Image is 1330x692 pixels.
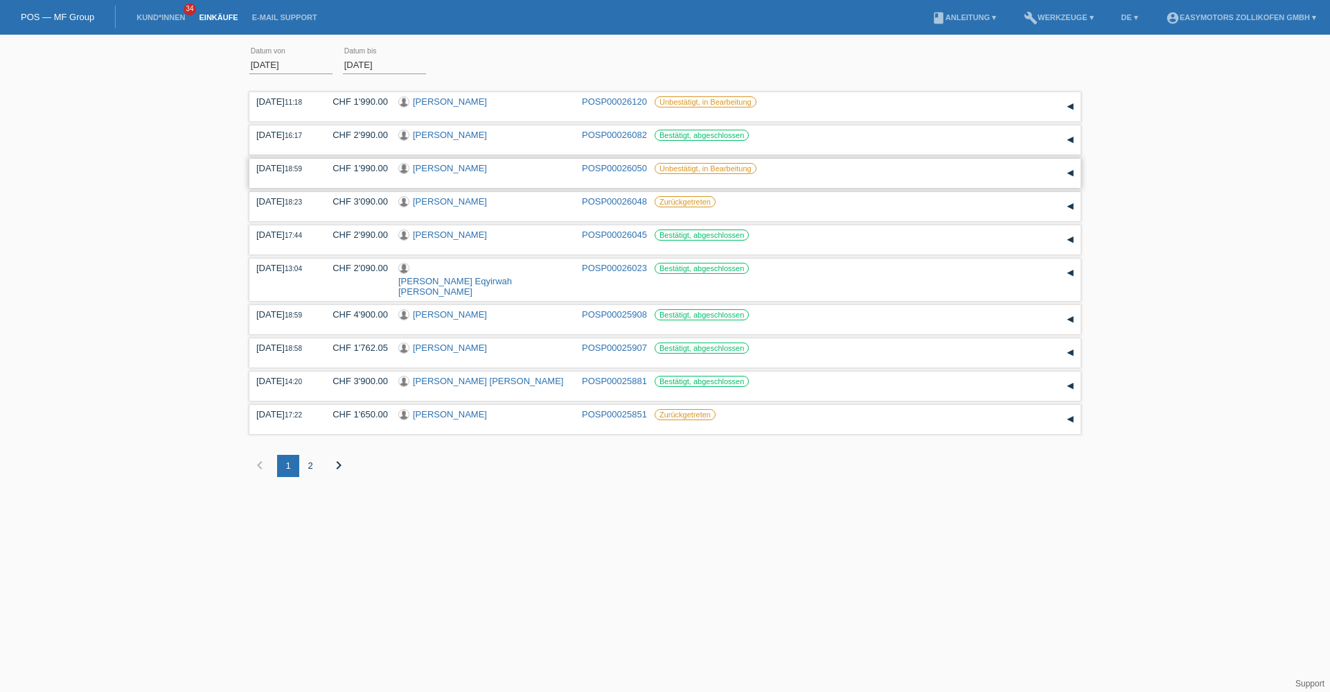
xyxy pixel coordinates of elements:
a: [PERSON_NAME] [413,163,487,173]
a: [PERSON_NAME] [413,230,487,240]
a: Kund*innen [130,13,192,21]
i: chevron_right [330,457,347,474]
span: 18:59 [285,165,302,173]
a: Support [1295,679,1324,689]
span: 34 [184,3,196,15]
div: [DATE] [256,96,312,107]
div: auf-/zuklappen [1060,309,1081,330]
span: 13:04 [285,265,302,273]
div: [DATE] [256,230,312,240]
div: auf-/zuklappen [1060,230,1081,250]
div: auf-/zuklappen [1060,163,1081,184]
span: 18:59 [285,311,302,319]
a: [PERSON_NAME] [413,130,487,140]
div: CHF 2'990.00 [322,230,388,240]
div: auf-/zuklappen [1060,263,1081,284]
label: Bestätigt, abgeschlossen [655,130,749,141]
div: auf-/zuklappen [1060,409,1081,430]
div: CHF 1'762.05 [322,343,388,353]
i: build [1024,11,1038,25]
div: auf-/zuklappen [1060,376,1081,397]
span: 14:20 [285,378,302,386]
a: POSP00025907 [582,343,647,353]
a: POSP00026023 [582,263,647,273]
div: CHF 3'900.00 [322,376,388,386]
div: 2 [299,455,321,477]
label: Bestätigt, abgeschlossen [655,230,749,241]
i: account_circle [1166,11,1180,25]
span: 16:17 [285,132,302,139]
a: POSP00026120 [582,96,647,107]
a: E-Mail Support [245,13,324,21]
a: [PERSON_NAME] [413,96,487,107]
a: [PERSON_NAME] [413,409,487,419]
a: [PERSON_NAME] Eqyirwah [PERSON_NAME] [398,276,512,297]
label: Zurückgetreten [655,196,716,207]
div: auf-/zuklappen [1060,196,1081,217]
i: chevron_left [251,457,268,474]
a: account_circleEasymotors Zollikofen GmbH ▾ [1159,13,1323,21]
div: CHF 3'090.00 [322,196,388,207]
div: CHF 2'990.00 [322,130,388,140]
a: POSP00025851 [582,409,647,419]
span: 18:58 [285,345,302,352]
a: [PERSON_NAME] [PERSON_NAME] [413,376,563,386]
div: auf-/zuklappen [1060,130,1081,150]
div: [DATE] [256,309,312,320]
div: 1 [277,455,299,477]
i: book [932,11,946,25]
a: Einkäufe [192,13,245,21]
span: 18:23 [285,198,302,206]
span: 17:44 [285,232,302,239]
a: buildWerkzeuge ▾ [1017,13,1101,21]
a: POSP00025881 [582,376,647,386]
label: Bestätigt, abgeschlossen [655,263,749,274]
a: [PERSON_NAME] [413,196,487,207]
label: Unbestätigt, in Bearbeitung [655,96,756,107]
div: [DATE] [256,409,312,419]
div: CHF 2'090.00 [322,263,388,273]
a: DE ▾ [1115,13,1145,21]
div: [DATE] [256,163,312,173]
label: Bestätigt, abgeschlossen [655,309,749,320]
div: [DATE] [256,196,312,207]
a: POSP00026050 [582,163,647,173]
a: POSP00025908 [582,309,647,320]
div: [DATE] [256,130,312,140]
a: POSP00026048 [582,196,647,207]
div: CHF 4'900.00 [322,309,388,320]
a: POSP00026045 [582,230,647,240]
label: Unbestätigt, in Bearbeitung [655,163,756,174]
label: Bestätigt, abgeschlossen [655,376,749,387]
div: [DATE] [256,376,312,386]
a: POSP00026082 [582,130,647,140]
div: CHF 1'990.00 [322,96,388,107]
div: [DATE] [256,263,312,273]
label: Bestätigt, abgeschlossen [655,343,749,354]
label: Zurückgetreten [655,409,716,420]
div: auf-/zuklappen [1060,96,1081,117]
a: [PERSON_NAME] [413,309,487,320]
a: [PERSON_NAME] [413,343,487,353]
span: 11:18 [285,98,302,106]
a: POS — MF Group [21,12,94,22]
div: auf-/zuklappen [1060,343,1081,363]
div: [DATE] [256,343,312,353]
span: 17:22 [285,411,302,419]
div: CHF 1'650.00 [322,409,388,419]
div: CHF 1'990.00 [322,163,388,173]
a: bookAnleitung ▾ [925,13,1003,21]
